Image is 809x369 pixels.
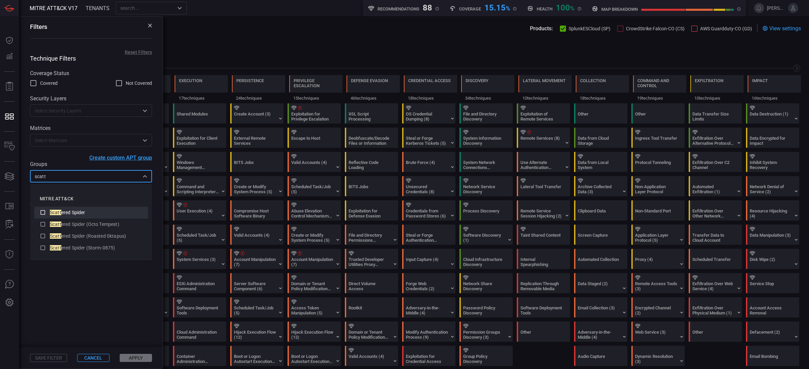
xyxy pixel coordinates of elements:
[517,103,570,124] div: T1210: Exploitation of Remote Services
[232,93,285,103] div: 24 techniques
[574,176,627,196] div: T1560: Archive Collected Data
[230,103,283,124] div: T1136: Create Account
[690,93,744,103] div: 10 techniques
[345,273,398,293] div: T1006: Direct Volume Access
[230,225,283,245] div: T1078: Valid Accounts
[140,172,150,181] button: Close
[574,322,627,342] div: T1557: Adversary-in-the-Middle
[746,273,799,293] div: T1489: Service Stop
[345,200,398,221] div: T1211: Exploitation for Defense Evasion
[61,210,85,215] span: ered Spider
[236,78,264,83] div: Persistence
[746,322,799,342] div: T1491: Defacement (Not covered)
[34,191,148,207] div: MITRE ATT&CK
[692,136,735,146] div: Exfiltration Over Alternative Protocol (3)
[230,128,283,148] div: T1133: External Remote Services
[234,257,276,267] div: Account Manipulation (7)
[291,160,333,170] div: Valid Accounts (4)
[576,75,629,103] div: TA0009: Collection
[578,208,620,219] div: Clipboard Data
[466,78,488,83] div: Discovery
[175,3,184,13] button: Open
[459,176,513,196] div: T1046: Network Service Discovery
[349,233,391,243] div: File and Directory Permissions Modification (2)
[291,184,333,194] div: Scheduled Task/Job (5)
[769,25,801,32] span: View settings
[537,6,552,11] h5: Health
[345,225,398,245] div: T1222: File and Directory Permissions Modification
[116,322,169,342] div: T1199: Trusted Relationship
[34,219,148,230] li: Scattered Spider (Octo Tempest)
[30,161,152,167] label: Groups
[404,93,457,103] div: 18 techniques
[1,276,18,293] button: Ask Us A Question
[230,346,283,366] div: T1547: Boot or Logon Autostart Execution
[406,111,448,122] div: OS Credential Dumping (8)
[404,75,457,103] div: TA0006: Credential Access
[617,25,685,32] button: CrowdStrike Falcon-CO (CS)
[173,176,226,196] div: T1059: Command and Scripting Interpreter
[520,184,563,194] div: Lateral Tool Transfer
[463,111,505,122] div: File and Directory Discovery
[574,103,627,124] div: Other
[30,55,152,62] h4: Technique Filters
[517,273,570,293] div: T1091: Replication Through Removable Media (Not covered)
[631,297,685,317] div: T1573: Encrypted Channel
[635,208,677,219] div: Non-Standard Port
[463,233,505,243] div: Software Discovery (1)
[294,78,338,88] div: Privilege Escalation
[408,78,451,83] div: Credential Access
[689,322,742,342] div: Other (Not covered)
[746,200,799,221] div: T1496: Resource Hijacking
[569,26,610,31] span: SplunkESCloud (SP)
[349,160,391,170] div: Reflective Code Loading
[578,160,620,170] div: Data from Local System
[288,152,341,172] div: T1078: Valid Accounts
[289,75,342,103] div: TA0004: Privilege Escalation
[50,233,61,239] span: Scatt
[347,93,400,103] div: 46 techniques
[574,225,627,245] div: T1113: Screen Capture
[345,346,398,366] div: T1078: Valid Accounts
[406,233,448,243] div: Steal or Forge Authentication Certificates
[580,78,606,83] div: Collection
[349,111,391,122] div: XSL Script Processing
[345,322,398,342] div: T1484: Domain or Tenant Policy Modification
[230,200,283,221] div: T1554: Compromise Host Software Binary
[633,93,686,103] div: 19 techniques
[631,176,685,196] div: T1095: Non-Application Layer Protocol
[289,93,342,103] div: 15 techniques
[423,3,432,11] div: 88
[30,5,78,11] span: MITRE ATT&CK V17
[689,128,742,148] div: T1048: Exfiltration Over Alternative Protocol
[232,75,285,103] div: TA0003: Persistence
[30,201,83,206] span: Available for multiple groups
[40,80,58,87] span: Covered
[402,273,455,293] div: T1606: Forge Web Credentials
[517,249,570,269] div: T1534: Internal Spearphishing (Not covered)
[116,128,169,148] div: T1133: External Remote Services
[746,103,799,124] div: T1485: Data Destruction
[406,160,448,170] div: Brute Force (4)
[173,225,226,245] div: T1053: Scheduled Task/Job
[746,297,799,317] div: T1531: Account Access Removal
[288,103,341,124] div: T1068: Exploitation for Privilege Escalation
[631,346,685,366] div: T1568: Dynamic Resolution
[345,297,398,317] div: T1014: Rootkit
[173,103,226,124] div: T1129: Shared Modules
[173,273,226,293] div: T1675: ESXi Administration Command
[61,245,115,250] span: ered Spider (Storm-0875)
[689,249,742,269] div: T1029: Scheduled Transfer
[291,257,333,267] div: Account Manipulation (7)
[520,160,563,170] div: Use Alternate Authentication Material (4)
[126,80,152,87] span: Not Covered
[556,3,574,11] div: 100
[635,184,677,194] div: Non-Application Layer Protocol
[77,354,110,362] button: Cancel
[61,222,119,227] span: ered Spider (Octo Tempest)
[116,249,169,269] div: T1200: Hardware Additions (Not covered)
[750,184,792,194] div: Network Denial of Service (2)
[402,297,455,317] div: T1557: Adversary-in-the-Middle
[349,257,391,267] div: Trusted Developer Utilities Proxy Execution (3)
[347,75,400,103] div: TA0005: Defense Evasion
